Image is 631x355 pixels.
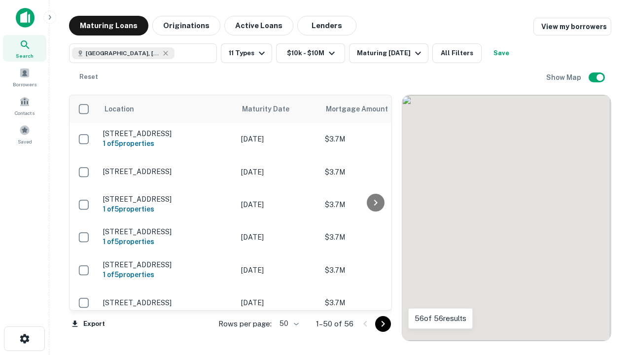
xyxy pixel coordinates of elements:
p: 1–50 of 56 [316,318,353,330]
div: Maturing [DATE] [357,47,424,59]
div: 50 [276,317,300,331]
a: View my borrowers [533,18,611,35]
button: Export [69,317,107,331]
button: Active Loans [224,16,293,35]
p: [DATE] [241,199,315,210]
span: Maturity Date [242,103,302,115]
button: Maturing [DATE] [349,43,428,63]
p: [STREET_ADDRESS] [103,227,231,236]
p: [DATE] [241,232,315,243]
button: 11 Types [221,43,272,63]
p: [DATE] [241,134,315,144]
p: $3.7M [325,232,423,243]
p: [DATE] [241,297,315,308]
img: capitalize-icon.png [16,8,35,28]
a: Contacts [3,92,46,119]
p: $3.7M [325,199,423,210]
button: Lenders [297,16,356,35]
p: [STREET_ADDRESS] [103,195,231,204]
button: Maturing Loans [69,16,148,35]
p: [DATE] [241,167,315,177]
button: Originations [152,16,220,35]
h6: Show Map [546,72,583,83]
p: [STREET_ADDRESS] [103,260,231,269]
button: Go to next page [375,316,391,332]
span: [GEOGRAPHIC_DATA], [GEOGRAPHIC_DATA] [86,49,160,58]
a: Search [3,35,46,62]
th: Maturity Date [236,95,320,123]
p: [DATE] [241,265,315,276]
span: Borrowers [13,80,36,88]
button: Reset [73,67,105,87]
p: [STREET_ADDRESS] [103,298,231,307]
h6: 1 of 5 properties [103,236,231,247]
div: 0 0 [402,95,611,341]
th: Location [98,95,236,123]
p: 56 of 56 results [415,313,466,324]
button: All Filters [432,43,482,63]
a: Saved [3,121,46,147]
span: Location [104,103,134,115]
span: Contacts [15,109,35,117]
p: Rows per page: [218,318,272,330]
span: Mortgage Amount [326,103,401,115]
button: $10k - $10M [276,43,345,63]
p: $3.7M [325,297,423,308]
p: $3.7M [325,134,423,144]
h6: 1 of 5 properties [103,269,231,280]
a: Borrowers [3,64,46,90]
p: $3.7M [325,167,423,177]
p: [STREET_ADDRESS] [103,167,231,176]
h6: 1 of 5 properties [103,204,231,214]
p: [STREET_ADDRESS] [103,129,231,138]
h6: 1 of 5 properties [103,138,231,149]
button: Save your search to get updates of matches that match your search criteria. [486,43,517,63]
span: Saved [18,138,32,145]
p: $3.7M [325,265,423,276]
iframe: Chat Widget [582,276,631,323]
th: Mortgage Amount [320,95,428,123]
span: Search [16,52,34,60]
